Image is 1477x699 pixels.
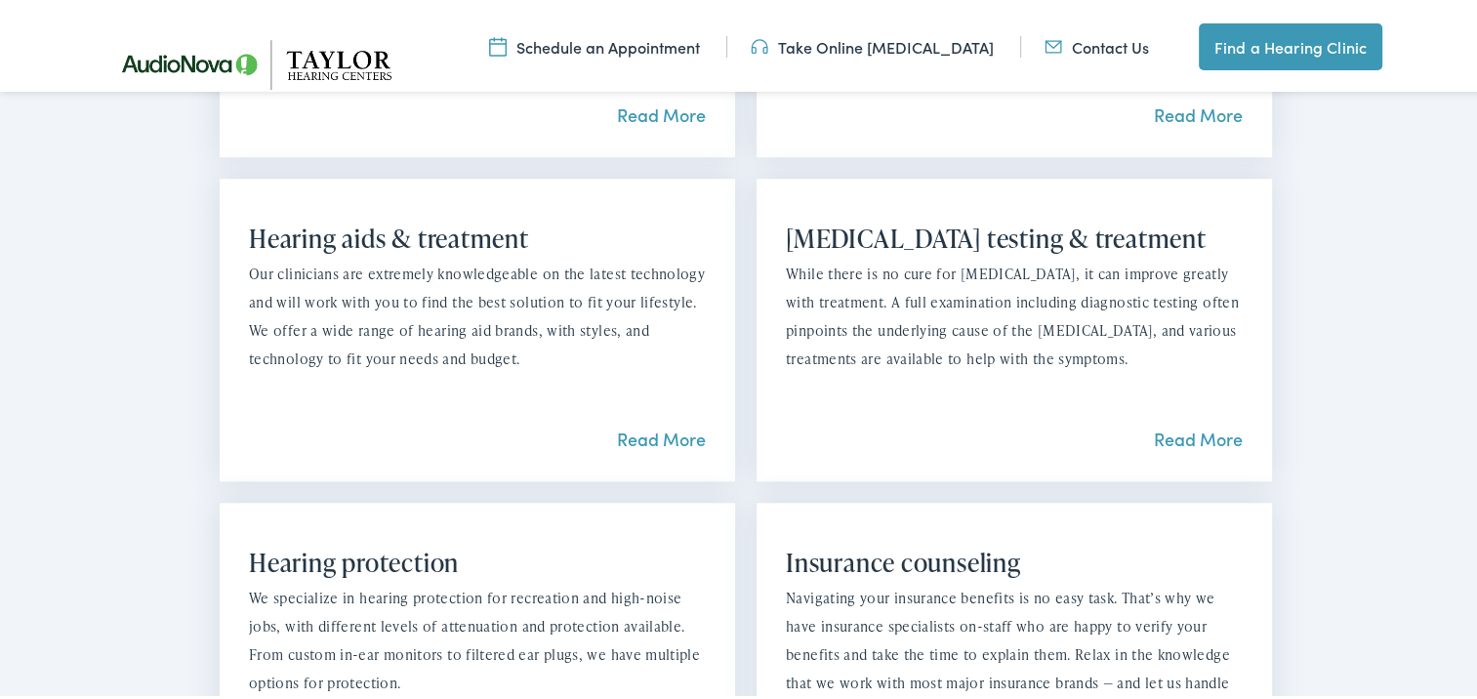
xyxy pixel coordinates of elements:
[249,544,706,574] h2: Hearing protection
[1045,32,1149,54] a: Contact Us
[1154,99,1243,123] a: Read More
[489,32,507,54] img: utility icon
[751,32,994,54] a: Take Online [MEDICAL_DATA]
[249,220,706,250] h2: Hearing aids & treatment
[786,544,1243,574] h2: Insurance counseling
[751,32,768,54] img: utility icon
[617,99,706,123] a: Read More
[786,257,1243,369] p: While there is no cure for [MEDICAL_DATA], it can improve greatly with treatment. A full examinat...
[1199,20,1382,66] a: Find a Hearing Clinic
[249,581,706,693] p: We specialize in hearing protection for recreation and high-noise jobs, with different levels of ...
[489,32,700,54] a: Schedule an Appointment
[1045,32,1062,54] img: utility icon
[1154,423,1243,447] a: Read More
[617,423,706,447] a: Read More
[786,220,1243,250] h2: [MEDICAL_DATA] testing & treatment
[249,257,706,369] p: Our clinicians are extremely knowledgeable on the latest technology and will work with you to fin...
